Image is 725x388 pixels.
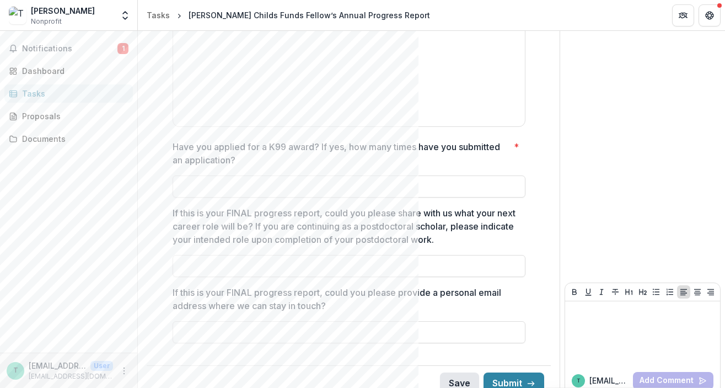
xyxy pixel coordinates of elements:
[649,285,663,299] button: Bullet List
[173,286,519,312] p: If this is your FINAL progress report, could you please provide a personal email address where we...
[117,4,133,26] button: Open entity switcher
[29,371,113,381] p: [EMAIL_ADDRESS][DOMAIN_NAME]
[677,285,690,299] button: Align Left
[595,285,608,299] button: Italicize
[589,375,629,386] p: [EMAIL_ADDRESS][DOMAIN_NAME]
[22,110,124,122] div: Proposals
[31,5,95,17] div: [PERSON_NAME]
[147,9,170,21] div: Tasks
[142,7,174,23] a: Tasks
[577,378,581,384] div: treyscott@fas.harvard.edu
[568,285,581,299] button: Bold
[31,17,62,26] span: Nonprofit
[582,285,595,299] button: Underline
[672,4,694,26] button: Partners
[117,43,128,54] span: 1
[22,88,124,99] div: Tasks
[4,62,133,80] a: Dashboard
[4,40,133,57] button: Notifications1
[90,361,113,371] p: User
[142,7,434,23] nav: breadcrumb
[691,285,704,299] button: Align Center
[117,364,131,378] button: More
[29,360,86,371] p: [EMAIL_ADDRESS][DOMAIN_NAME]
[4,130,133,148] a: Documents
[13,367,18,374] div: treyscott@fas.harvard.edu
[22,44,117,54] span: Notifications
[189,9,430,21] div: [PERSON_NAME] Childs Funds Fellow’s Annual Progress Report
[663,285,676,299] button: Ordered List
[622,285,636,299] button: Heading 1
[4,107,133,125] a: Proposals
[4,84,133,103] a: Tasks
[704,285,717,299] button: Align Right
[173,140,509,167] p: Have you applied for a K99 award? If yes, how many times have you submitted an application?
[22,65,124,77] div: Dashboard
[636,285,649,299] button: Heading 2
[9,7,26,24] img: Trey Scott
[609,285,622,299] button: Strike
[22,133,124,145] div: Documents
[699,4,721,26] button: Get Help
[173,206,519,246] p: If this is your FINAL progress report, could you please share with us what your next career role ...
